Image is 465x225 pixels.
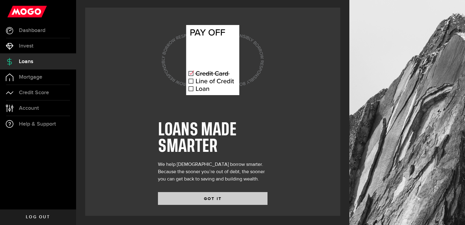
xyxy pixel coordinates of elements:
[19,43,33,49] span: Invest
[5,2,23,21] button: Open LiveChat chat widget
[19,59,33,64] span: Loans
[26,215,50,219] span: Log out
[19,28,45,33] span: Dashboard
[158,122,267,155] h1: LOANS MADE SMARTER
[158,161,267,183] div: We help [DEMOGRAPHIC_DATA] borrow smarter. Because the sooner you’re out of debt, the sooner you ...
[19,74,42,80] span: Mortgage
[158,192,267,205] button: GOT IT
[19,90,49,95] span: Credit Score
[19,121,56,127] span: Help & Support
[19,105,39,111] span: Account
